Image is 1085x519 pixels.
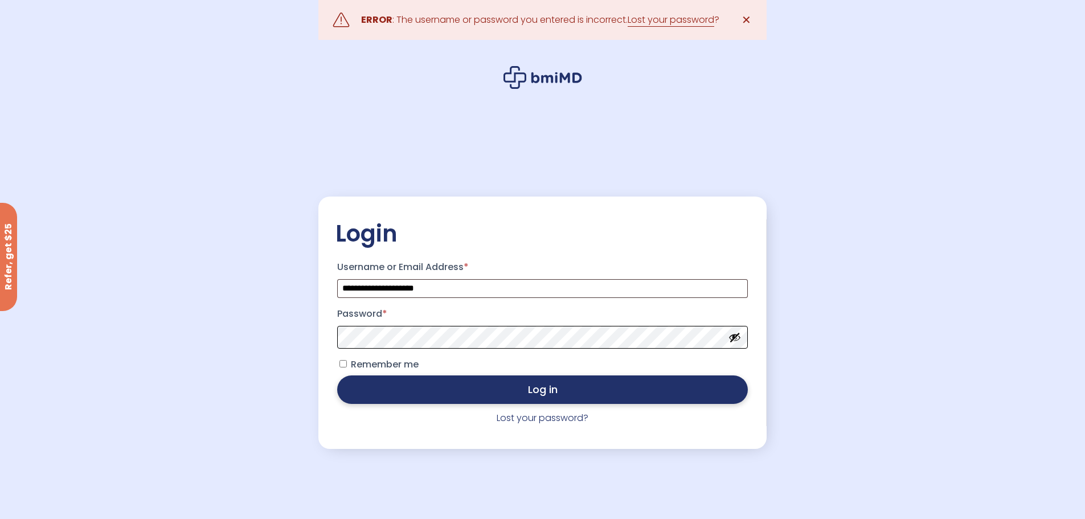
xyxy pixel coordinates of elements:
h2: Login [335,219,749,248]
label: Password [337,305,747,323]
a: Lost your password? [497,411,588,424]
strong: ERROR [361,13,392,26]
input: Remember me [339,360,347,367]
a: Lost your password [628,13,714,27]
label: Username or Email Address [337,258,747,276]
button: Show password [728,331,741,344]
button: Log in [337,375,747,404]
a: ✕ [735,9,758,31]
span: ✕ [742,12,751,28]
span: Remember me [351,358,419,371]
div: : The username or password you entered is incorrect. ? [361,12,719,28]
